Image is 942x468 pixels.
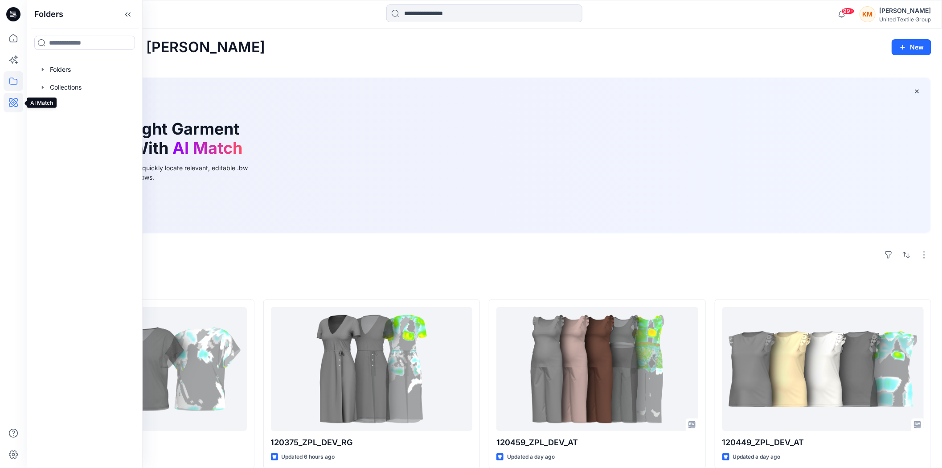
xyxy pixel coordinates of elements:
[879,5,931,16] div: [PERSON_NAME]
[45,307,247,431] a: 120403_ZPL_DEV_RG
[496,436,698,449] p: 120459_ZPL_DEV_AT
[879,16,931,23] div: United Textile Group
[37,39,265,56] h2: Welcome back, [PERSON_NAME]
[271,307,473,431] a: 120375_ZPL_DEV_RG
[860,6,876,22] div: KM
[496,307,698,431] a: 120459_ZPL_DEV_AT
[507,452,555,462] p: Updated a day ago
[722,307,924,431] a: 120449_ZPL_DEV_AT
[37,280,931,291] h4: Styles
[271,436,473,449] p: 120375_ZPL_DEV_RG
[841,8,855,15] span: 99+
[45,436,247,449] p: 120403_ZPL_DEV_RG
[892,39,931,55] button: New
[722,436,924,449] p: 120449_ZPL_DEV_AT
[172,138,242,158] span: AI Match
[60,119,247,158] h1: Find the Right Garment Instantly With
[60,163,260,182] div: Use text or image search to quickly locate relevant, editable .bw files for faster design workflows.
[282,452,335,462] p: Updated 6 hours ago
[733,452,781,462] p: Updated a day ago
